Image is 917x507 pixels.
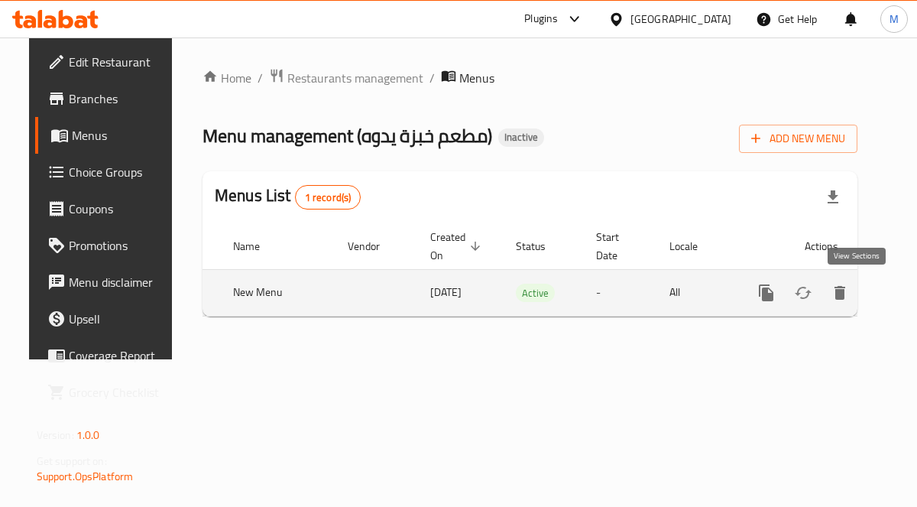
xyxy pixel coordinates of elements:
[203,69,251,87] a: Home
[37,425,74,445] span: Version:
[35,374,182,411] a: Grocery Checklist
[35,264,182,301] a: Menu disclaimer
[76,425,100,445] span: 1.0.0
[35,44,182,80] a: Edit Restaurant
[69,383,170,401] span: Grocery Checklist
[233,237,280,255] span: Name
[37,466,134,486] a: Support.OpsPlatform
[630,11,731,28] div: [GEOGRAPHIC_DATA]
[221,269,335,316] td: New Menu
[498,131,544,144] span: Inactive
[657,269,736,316] td: All
[69,310,170,328] span: Upsell
[269,68,423,88] a: Restaurants management
[72,126,170,145] span: Menus
[516,284,555,302] span: Active
[584,269,657,316] td: -
[498,128,544,147] div: Inactive
[258,69,263,87] li: /
[751,129,845,148] span: Add New Menu
[295,185,361,210] div: Total records count
[429,69,435,87] li: /
[430,228,485,265] span: Created On
[35,117,182,154] a: Menus
[37,451,107,471] span: Get support on:
[35,227,182,264] a: Promotions
[69,89,170,108] span: Branches
[203,68,857,88] nav: breadcrumb
[524,10,558,28] div: Plugins
[430,282,462,302] span: [DATE]
[35,154,182,190] a: Choice Groups
[147,223,907,317] table: enhanced table
[748,275,785,311] button: more
[35,190,182,227] a: Coupons
[35,80,182,117] a: Branches
[739,125,857,153] button: Add New Menu
[215,184,361,210] h2: Menus List
[69,346,170,365] span: Coverage Report
[669,237,718,255] span: Locale
[69,163,170,181] span: Choice Groups
[736,223,907,270] th: Actions
[348,237,400,255] span: Vendor
[69,200,170,218] span: Coupons
[889,11,899,28] span: M
[287,69,423,87] span: Restaurants management
[459,69,494,87] span: Menus
[785,275,821,311] button: Change Status
[35,301,182,337] a: Upsell
[69,273,170,291] span: Menu disclaimer
[203,119,492,153] span: Menu management ( مطعم خبزة يدوه )
[516,284,555,302] div: Active
[35,337,182,374] a: Coverage Report
[296,190,361,205] span: 1 record(s)
[596,228,639,265] span: Start Date
[516,237,565,255] span: Status
[69,53,170,71] span: Edit Restaurant
[815,179,851,216] div: Export file
[69,236,170,255] span: Promotions
[821,275,858,311] button: Delete menu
